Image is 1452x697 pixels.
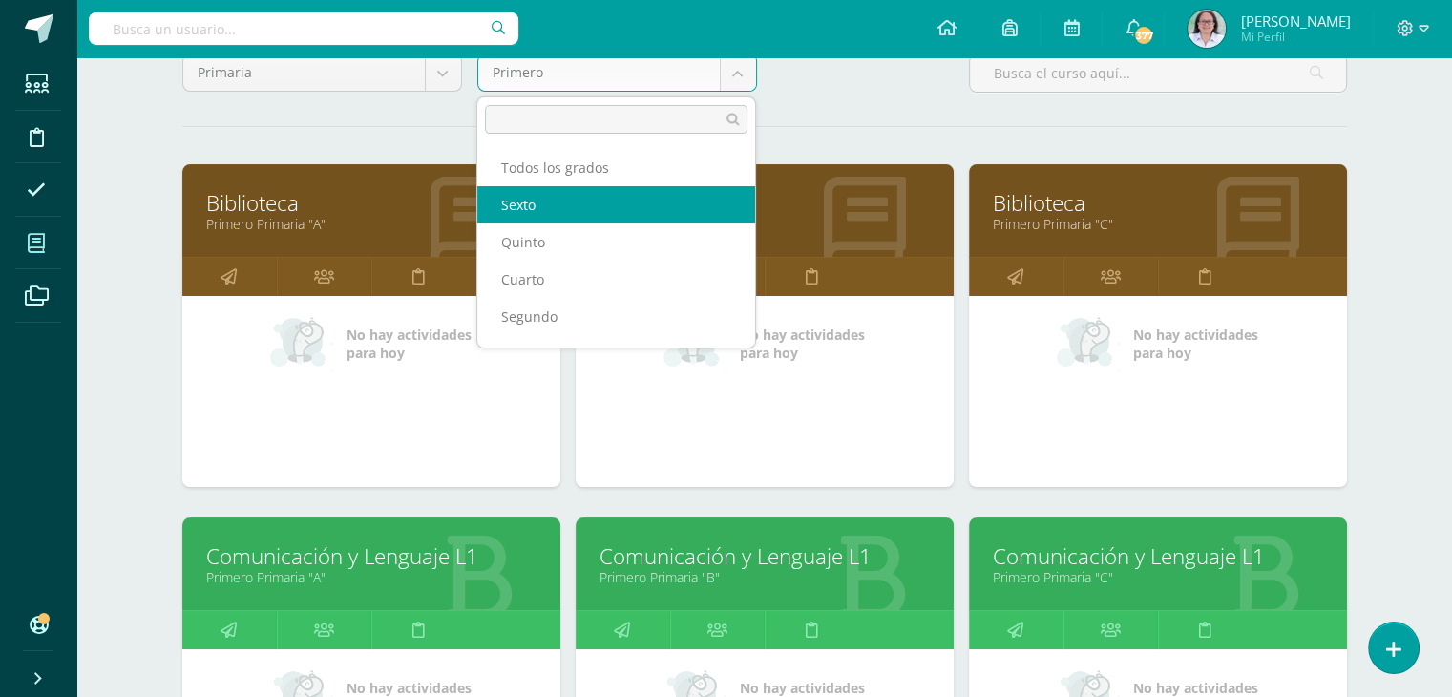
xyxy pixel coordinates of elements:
[477,223,755,261] div: Quinto
[477,261,755,298] div: Cuarto
[477,149,755,186] div: Todos los grados
[477,298,755,335] div: Segundo
[477,335,755,372] div: Primero
[477,186,755,223] div: Sexto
